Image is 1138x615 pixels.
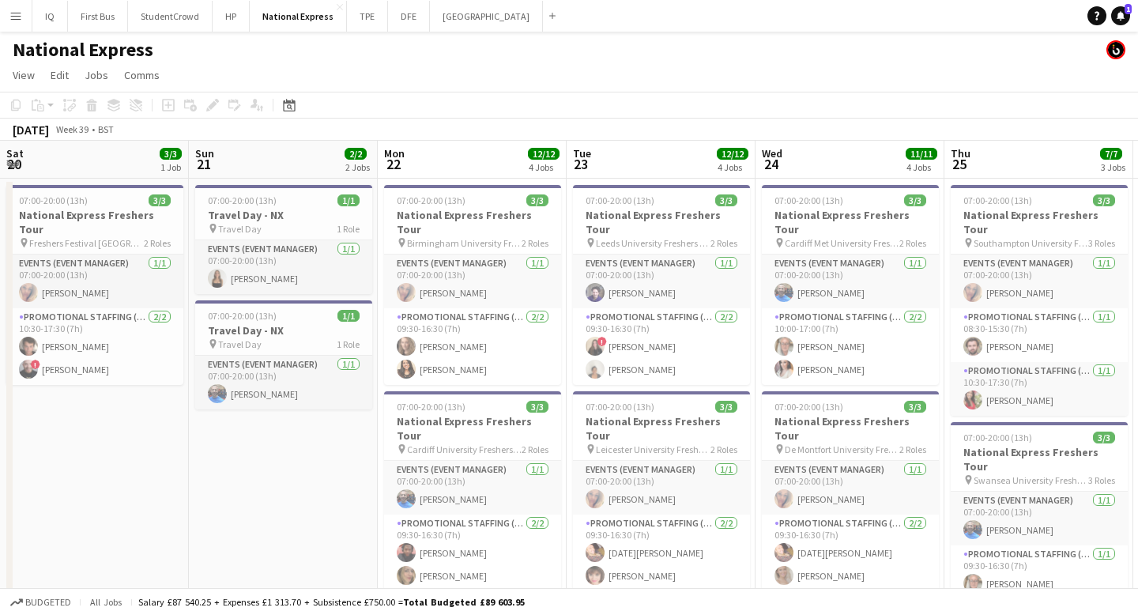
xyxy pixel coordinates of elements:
span: ! [31,360,40,369]
h3: National Express Freshers Tour [384,414,561,443]
div: 4 Jobs [718,161,748,173]
span: View [13,68,35,82]
button: DFE [388,1,430,32]
app-card-role: Events (Event Manager)1/107:00-20:00 (13h)[PERSON_NAME] [951,255,1128,308]
h3: National Express Freshers Tour [951,208,1128,236]
span: 3/3 [904,401,926,413]
span: Leicester University Freshers Fair [596,443,710,455]
span: Birmingham University Freshers Fair [407,237,522,249]
span: 2 Roles [710,237,737,249]
app-card-role: Events (Event Manager)1/107:00-20:00 (13h)[PERSON_NAME] [762,255,939,308]
app-job-card: 07:00-20:00 (13h)3/3National Express Freshers Tour Birmingham University Freshers Fair2 RolesEven... [384,185,561,385]
span: 07:00-20:00 (13h) [586,194,654,206]
button: HP [213,1,250,32]
span: 12/12 [717,148,748,160]
span: 12/12 [528,148,560,160]
a: Edit [44,65,75,85]
div: [DATE] [13,122,49,138]
span: All jobs [87,596,125,608]
app-card-role: Promotional Staffing (Brand Ambassadors)2/209:30-16:30 (7h)[DATE][PERSON_NAME][PERSON_NAME] [762,515,939,591]
span: 07:00-20:00 (13h) [774,401,843,413]
h3: National Express Freshers Tour [384,208,561,236]
span: 21 [193,155,214,173]
span: 23 [571,155,591,173]
span: Mon [384,146,405,160]
app-job-card: 07:00-20:00 (13h)3/3National Express Freshers Tour Leicester University Freshers Fair2 RolesEvent... [573,391,750,591]
button: National Express [250,1,347,32]
h1: National Express [13,38,153,62]
div: 2 Jobs [345,161,370,173]
span: 7/7 [1100,148,1122,160]
span: 1/1 [337,310,360,322]
span: 07:00-20:00 (13h) [774,194,843,206]
span: Jobs [85,68,108,82]
span: 2 Roles [899,237,926,249]
h3: National Express Freshers Tour [762,414,939,443]
span: Sun [195,146,214,160]
span: 1 Role [337,338,360,350]
span: Week 39 [52,123,92,135]
span: 3/3 [1093,194,1115,206]
div: BST [98,123,114,135]
app-job-card: 07:00-20:00 (13h)3/3National Express Freshers Tour Freshers Festival [GEOGRAPHIC_DATA]2 RolesEven... [6,185,183,385]
span: Leeds University Freshers Fair [596,237,710,249]
app-card-role: Events (Event Manager)1/107:00-20:00 (13h)[PERSON_NAME] [195,356,372,409]
app-user-avatar: Tim Bodenham [1106,40,1125,59]
h3: Travel Day - NX [195,323,372,338]
div: 4 Jobs [529,161,559,173]
span: 2 Roles [710,443,737,455]
span: 07:00-20:00 (13h) [208,310,277,322]
span: 20 [4,155,24,173]
span: 07:00-20:00 (13h) [586,401,654,413]
h3: Travel Day - NX [195,208,372,222]
span: 3 Roles [1088,237,1115,249]
span: 3/3 [1093,432,1115,443]
span: Swansea University Freshers Fair [974,474,1088,486]
button: Budgeted [8,594,73,611]
span: 07:00-20:00 (13h) [397,401,465,413]
span: 25 [948,155,970,173]
app-card-role: Events (Event Manager)1/107:00-20:00 (13h)[PERSON_NAME] [573,461,750,515]
span: Wed [762,146,782,160]
app-card-role: Events (Event Manager)1/107:00-20:00 (13h)[PERSON_NAME] [195,240,372,294]
button: TPE [347,1,388,32]
span: 07:00-20:00 (13h) [208,194,277,206]
span: Thu [951,146,970,160]
span: Freshers Festival [GEOGRAPHIC_DATA] [29,237,144,249]
app-card-role: Events (Event Manager)1/107:00-20:00 (13h)[PERSON_NAME] [384,461,561,515]
span: 3/3 [526,401,548,413]
h3: National Express Freshers Tour [573,414,750,443]
app-job-card: 07:00-20:00 (13h)3/3National Express Freshers Tour De Montfort University Freshers Fair2 RolesEve... [762,391,939,591]
span: 1 Role [337,223,360,235]
span: 2 Roles [899,443,926,455]
app-job-card: 07:00-20:00 (13h)3/3National Express Freshers Tour Leeds University Freshers Fair2 RolesEvents (E... [573,185,750,385]
span: Edit [51,68,69,82]
span: 3 Roles [1088,474,1115,486]
div: Salary £87 540.25 + Expenses £1 313.70 + Subsistence £750.00 = [138,596,525,608]
span: Sat [6,146,24,160]
a: View [6,65,41,85]
a: Jobs [78,65,115,85]
app-card-role: Events (Event Manager)1/107:00-20:00 (13h)[PERSON_NAME] [951,492,1128,545]
span: 1 [1125,4,1132,14]
span: 3/3 [526,194,548,206]
app-card-role: Events (Event Manager)1/107:00-20:00 (13h)[PERSON_NAME] [6,255,183,308]
span: Southampton University Freshers Fair [974,237,1088,249]
span: 22 [382,155,405,173]
span: Comms [124,68,160,82]
app-card-role: Promotional Staffing (Brand Ambassadors)1/108:30-15:30 (7h)[PERSON_NAME] [951,308,1128,362]
app-card-role: Events (Event Manager)1/107:00-20:00 (13h)[PERSON_NAME] [573,255,750,308]
h3: National Express Freshers Tour [951,445,1128,474]
span: Cardiff University Freshers Fair [407,443,522,455]
app-job-card: 07:00-20:00 (13h)1/1Travel Day - NX Travel Day1 RoleEvents (Event Manager)1/107:00-20:00 (13h)[PE... [195,185,372,294]
app-card-role: Promotional Staffing (Brand Ambassadors)1/109:30-16:30 (7h)[PERSON_NAME] [951,545,1128,599]
app-job-card: 07:00-20:00 (13h)3/3National Express Freshers Tour Cardiff Met University Freshers Fair2 RolesEve... [762,185,939,385]
span: 07:00-20:00 (13h) [397,194,465,206]
button: IQ [32,1,68,32]
div: 4 Jobs [906,161,936,173]
div: 07:00-20:00 (13h)3/3National Express Freshers Tour Cardiff University Freshers Fair2 RolesEvents ... [384,391,561,591]
div: 07:00-20:00 (13h)1/1Travel Day - NX Travel Day1 RoleEvents (Event Manager)1/107:00-20:00 (13h)[PE... [195,300,372,409]
span: Travel Day [218,223,262,235]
